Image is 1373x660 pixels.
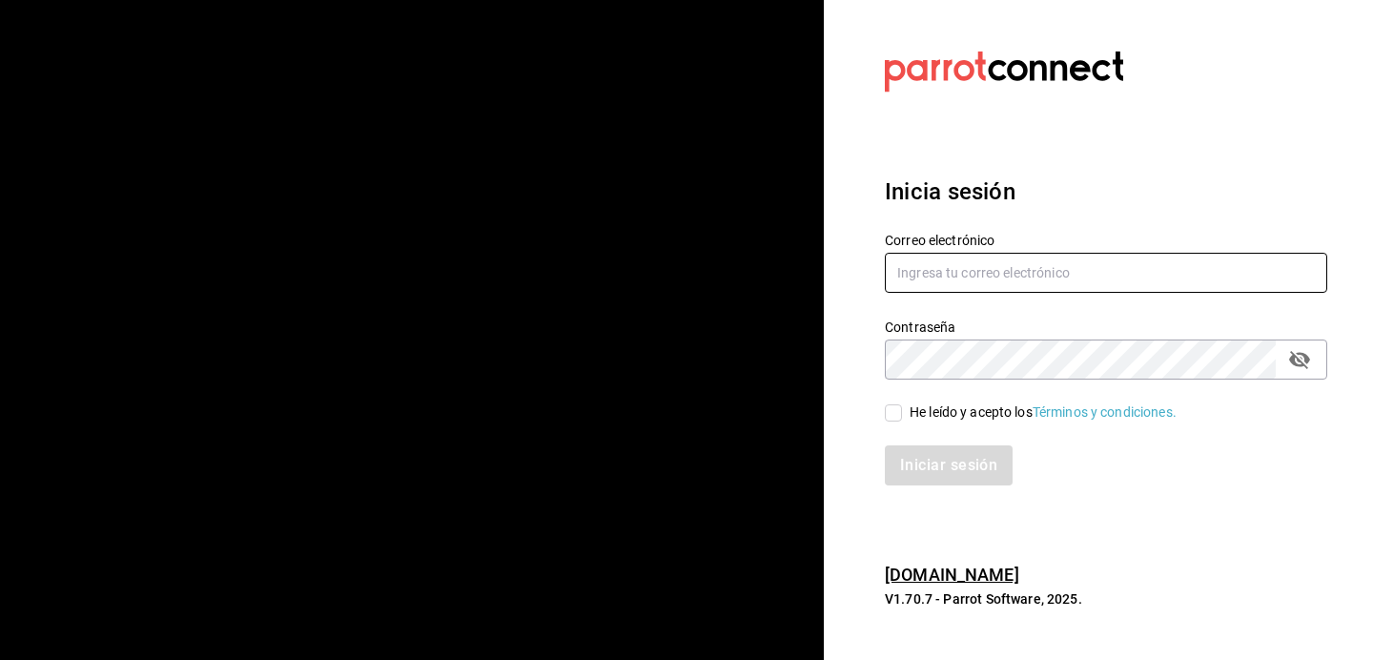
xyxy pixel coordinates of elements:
label: Contraseña [885,320,1327,333]
input: Ingresa tu correo electrónico [885,253,1327,293]
div: He leído y acepto los [910,402,1177,423]
a: [DOMAIN_NAME] [885,565,1019,585]
p: V1.70.7 - Parrot Software, 2025. [885,589,1327,608]
label: Correo electrónico [885,233,1327,246]
a: Términos y condiciones. [1033,404,1177,420]
button: passwordField [1283,343,1316,376]
h3: Inicia sesión [885,175,1327,209]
